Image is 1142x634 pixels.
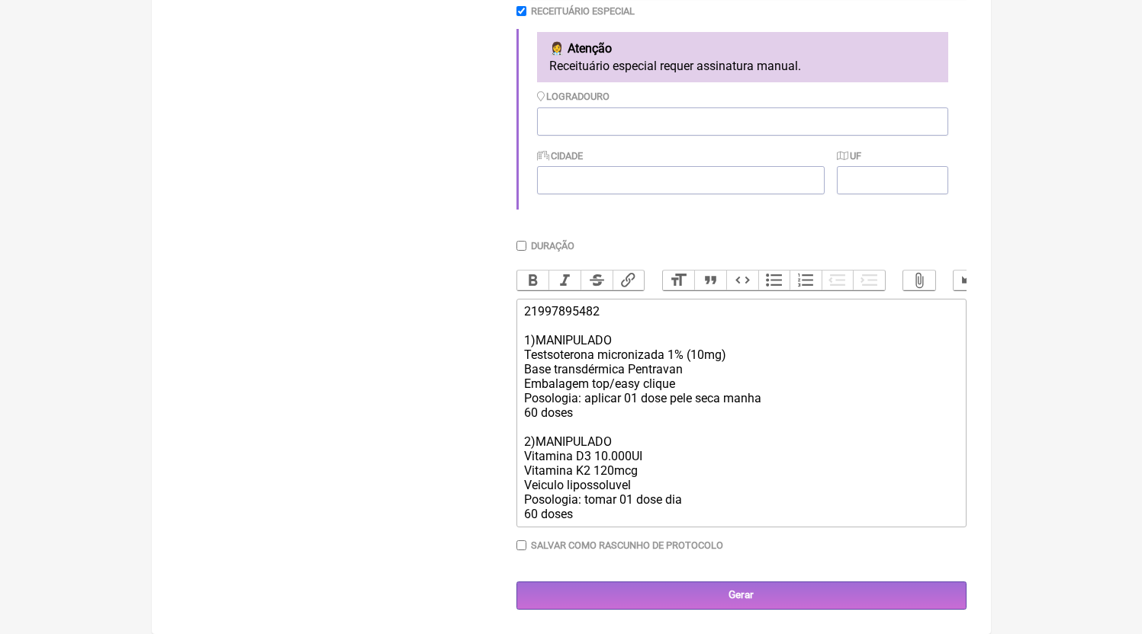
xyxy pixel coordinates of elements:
label: Cidade [537,150,584,162]
h4: 👩‍⚕️ Atenção [549,41,936,56]
button: Numbers [790,271,822,290]
label: Duração [531,240,574,251]
label: Logradouro [537,91,610,102]
button: Bold [517,271,549,290]
button: Strikethrough [581,271,613,290]
button: Heading [663,271,695,290]
button: Undo [954,271,986,290]
input: Gerar [516,581,967,610]
label: UF [837,150,861,162]
button: Link [613,271,645,290]
button: Attach Files [903,271,935,290]
p: Receituário especial requer assinatura manual. [549,59,936,73]
button: Increase Level [853,271,885,290]
button: Italic [548,271,581,290]
label: Receituário Especial [531,5,635,17]
label: Salvar como rascunho de Protocolo [531,540,723,551]
button: Decrease Level [822,271,854,290]
button: Code [726,271,758,290]
button: Bullets [758,271,790,290]
div: 21997895482 1)MANIPULADO Testsoterona micronizada 1% (10mg) Base transdérmica Pentravan Embalagem... [524,304,957,521]
button: Quote [694,271,726,290]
